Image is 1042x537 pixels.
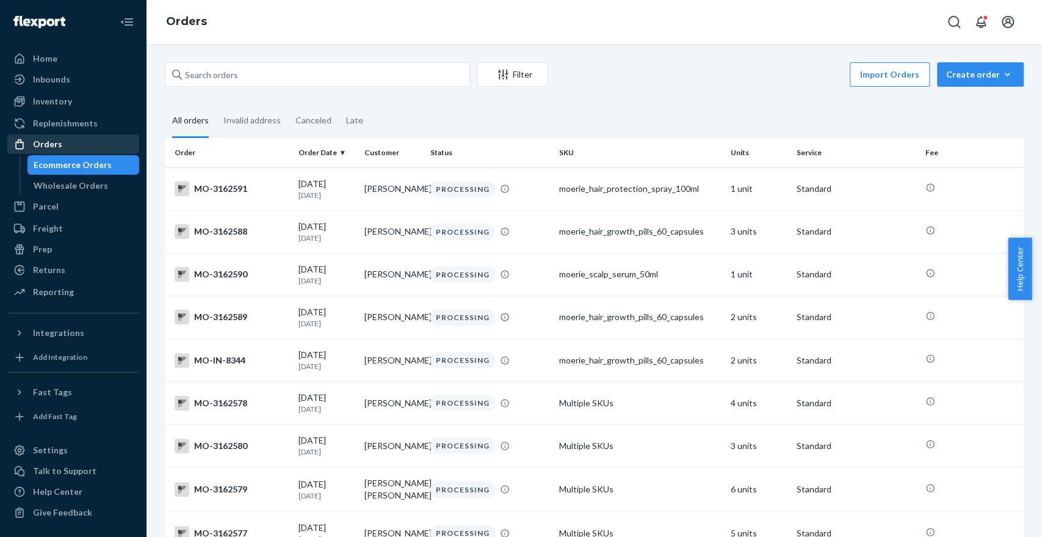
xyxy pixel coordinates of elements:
[7,70,139,89] a: Inbounds
[298,404,355,414] p: [DATE]
[33,411,77,422] div: Add Fast Tag
[7,239,139,259] a: Prep
[33,53,57,65] div: Home
[175,267,289,282] div: MO-3162590
[298,306,355,329] div: [DATE]
[7,440,139,460] a: Settings
[921,138,1024,167] th: Fee
[33,444,68,456] div: Settings
[946,68,1015,81] div: Create order
[430,481,495,498] div: PROCESSING
[175,181,289,196] div: MO-3162591
[175,310,289,324] div: MO-3162589
[7,92,139,111] a: Inventory
[295,104,331,136] div: Canceled
[477,62,548,87] button: Filter
[850,62,930,87] button: Import Orders
[7,323,139,343] button: Integrations
[33,465,96,477] div: Talk to Support
[175,439,289,453] div: MO-3162580
[33,286,74,298] div: Reporting
[360,339,425,382] td: [PERSON_NAME]
[298,447,355,457] p: [DATE]
[27,176,140,195] a: Wholesale Orders
[298,478,355,501] div: [DATE]
[726,210,792,253] td: 3 units
[797,183,916,195] p: Standard
[969,10,993,34] button: Open notifications
[175,353,289,368] div: MO-IN-8344
[298,491,355,501] p: [DATE]
[294,138,360,167] th: Order Date
[223,104,281,136] div: Invalid address
[364,147,421,158] div: Customer
[360,253,425,296] td: [PERSON_NAME]
[996,10,1020,34] button: Open account menu
[33,117,98,130] div: Replenishments
[33,327,84,339] div: Integrations
[554,467,726,512] td: Multiple SKUs
[33,506,92,519] div: Give Feedback
[298,434,355,457] div: [DATE]
[298,233,355,243] p: [DATE]
[7,482,139,502] a: Help Center
[7,114,139,133] a: Replenishments
[942,10,966,34] button: Open Search Box
[34,159,112,171] div: Ecommerce Orders
[7,282,139,302] a: Reporting
[554,382,726,425] td: Multiple SKUs
[360,425,425,467] td: [PERSON_NAME]
[797,440,916,452] p: Standard
[298,318,355,329] p: [DATE]
[726,339,792,382] td: 2 units
[430,266,495,283] div: PROCESSING
[7,260,139,280] a: Returns
[559,225,721,238] div: moerie_hair_growth_pills_60_capsules
[115,10,139,34] button: Close Navigation
[797,483,916,495] p: Standard
[430,181,495,197] div: PROCESSING
[797,397,916,409] p: Standard
[33,200,59,213] div: Parcel
[156,4,217,40] ol: breadcrumbs
[298,361,355,371] p: [DATE]
[726,467,792,512] td: 6 units
[7,219,139,238] a: Freight
[7,197,139,216] a: Parcel
[430,309,495,326] div: PROCESSING
[33,386,72,398] div: Fast Tags
[430,352,495,368] div: PROCESSING
[34,180,108,192] div: Wholesale Orders
[559,354,721,367] div: moerie_hair_growth_pills_60_capsules
[166,15,207,28] a: Orders
[554,138,726,167] th: SKU
[33,486,82,498] div: Help Center
[298,178,355,200] div: [DATE]
[175,396,289,411] div: MO-3162578
[165,62,470,87] input: Search orders
[298,221,355,243] div: [DATE]
[726,296,792,338] td: 2 units
[1008,238,1032,300] button: Help Center
[7,49,139,68] a: Home
[346,104,363,136] div: Late
[360,467,425,512] td: [PERSON_NAME] [PERSON_NAME]
[797,225,916,238] p: Standard
[726,253,792,296] td: 1 unit
[13,16,65,28] img: Flexport logo
[33,352,87,362] div: Add Integration
[360,167,425,210] td: [PERSON_NAME]
[430,224,495,240] div: PROCESSING
[33,222,63,235] div: Freight
[172,104,209,138] div: All orders
[33,73,70,86] div: Inbounds
[175,482,289,497] div: MO-3162579
[360,382,425,425] td: [PERSON_NAME]
[797,311,916,323] p: Standard
[554,425,726,467] td: Multiple SKUs
[726,167,792,210] td: 1 unit
[797,268,916,280] p: Standard
[792,138,921,167] th: Service
[726,425,792,467] td: 3 units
